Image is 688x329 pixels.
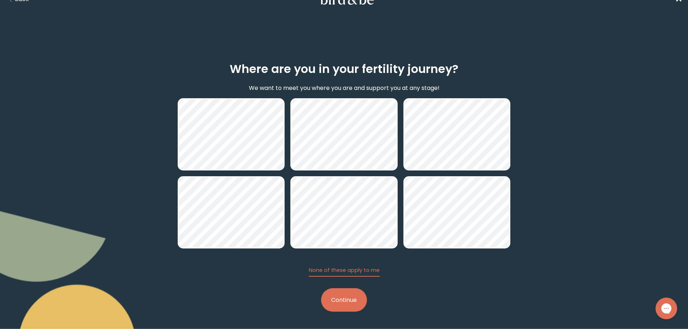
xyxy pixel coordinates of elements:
[309,267,380,277] button: None of these apply to me
[321,288,367,312] button: Continue
[230,60,458,78] h2: Where are you in your fertility journey?
[652,295,681,322] iframe: Gorgias live chat messenger
[249,83,440,92] p: We want to meet you where you are and support you at any stage!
